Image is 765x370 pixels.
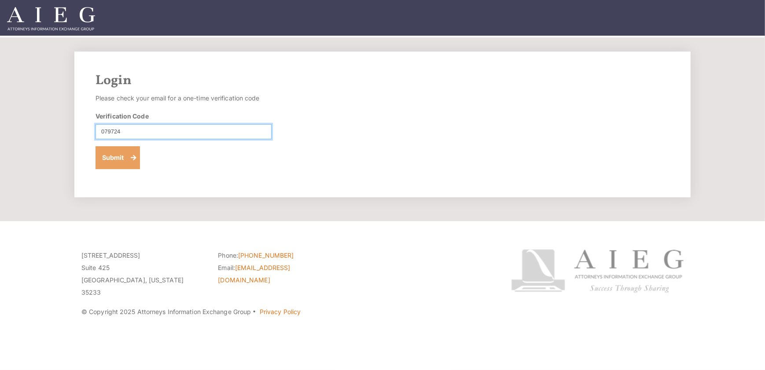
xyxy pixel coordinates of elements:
[81,306,478,318] p: © Copyright 2025 Attorneys Information Exchange Group
[96,111,149,121] label: Verification Code
[96,146,140,169] button: Submit
[218,264,290,284] a: [EMAIL_ADDRESS][DOMAIN_NAME]
[253,311,257,316] span: ·
[218,249,341,262] li: Phone:
[96,92,272,104] p: Please check your email for a one-time verification code
[81,249,205,299] p: [STREET_ADDRESS] Suite 425 [GEOGRAPHIC_DATA], [US_STATE] 35233
[96,73,669,89] h2: Login
[238,252,294,259] a: [PHONE_NUMBER]
[7,7,95,30] img: Attorneys Information Exchange Group
[218,262,341,286] li: Email:
[260,308,301,315] a: Privacy Policy
[511,249,684,293] img: Attorneys Information Exchange Group logo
